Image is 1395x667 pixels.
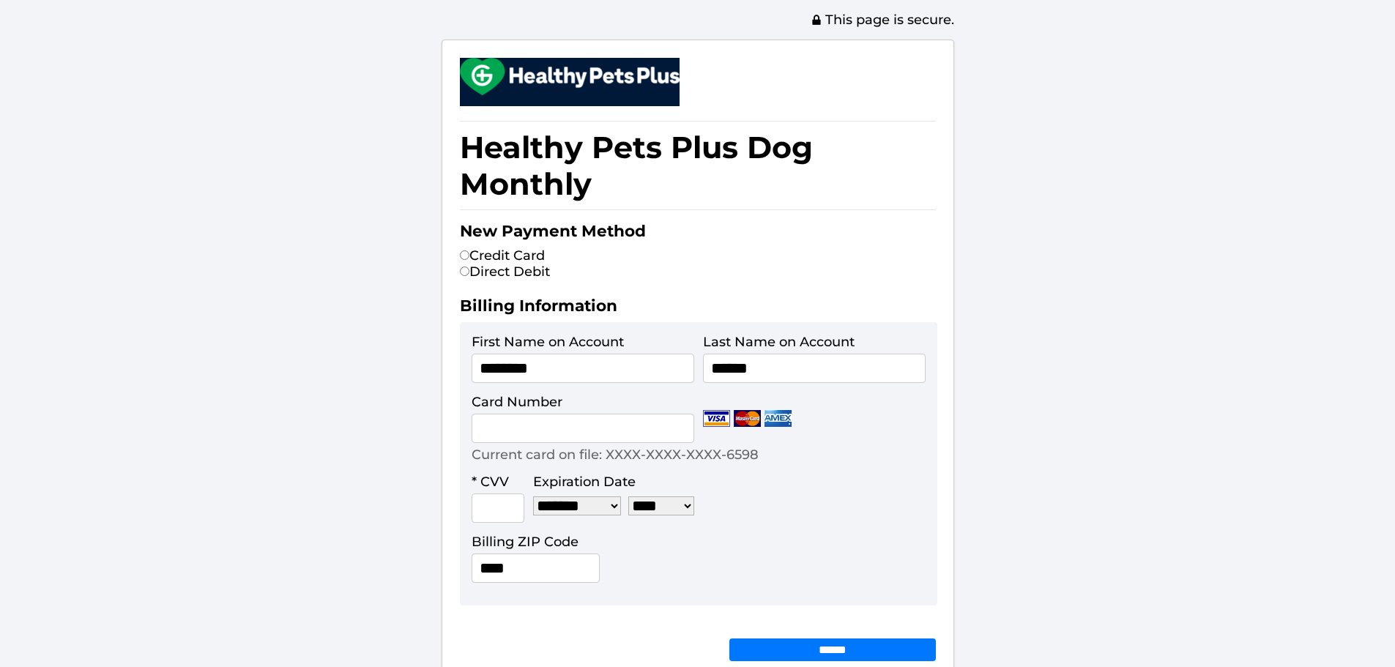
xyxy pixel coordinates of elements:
[472,474,509,490] label: * CVV
[460,221,936,247] h2: New Payment Method
[460,250,469,260] input: Credit Card
[765,410,792,427] img: Amex
[472,334,624,350] label: First Name on Account
[460,247,545,264] label: Credit Card
[460,58,680,95] img: small.png
[811,12,954,28] span: This page is secure.
[472,394,562,410] label: Card Number
[472,534,579,550] label: Billing ZIP Code
[460,267,469,276] input: Direct Debit
[734,410,761,427] img: Mastercard
[472,447,759,463] p: Current card on file: XXXX-XXXX-XXXX-6598
[460,121,936,210] h1: Healthy Pets Plus Dog Monthly
[703,334,855,350] label: Last Name on Account
[460,296,936,322] h2: Billing Information
[533,474,636,490] label: Expiration Date
[703,410,730,427] img: Visa
[460,264,550,280] label: Direct Debit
